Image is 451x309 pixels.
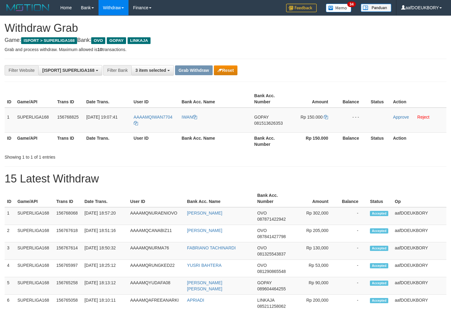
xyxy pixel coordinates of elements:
td: aafDOEUKBORY [392,225,446,242]
span: GOPAY [107,37,126,44]
a: Approve [393,115,409,120]
th: Bank Acc. Number [252,90,291,108]
td: 1 [5,108,15,133]
span: Copy 081513626353 to clipboard [254,121,283,126]
span: Copy 087841427798 to clipboard [257,234,286,239]
th: Amount [291,90,337,108]
span: Copy 081290865548 to clipboard [257,269,286,274]
td: aafDOEUKBORY [392,277,446,295]
td: - [337,277,367,295]
span: Copy 081325543837 to clipboard [257,252,286,256]
th: Balance [337,190,367,207]
span: GOPAY [254,115,269,120]
td: AAAAMQCANABIZ11 [128,225,184,242]
span: [ISPORT] SUPERLIGA168 [42,68,94,73]
td: SUPERLIGA168 [15,242,54,260]
th: Rp 150.000 [291,132,337,150]
span: Accepted [370,263,388,268]
span: ISPORT > SUPERLIGA168 [21,37,77,44]
span: Copy 089604464255 to clipboard [257,286,286,291]
th: Status [368,132,390,150]
td: 1 [5,207,15,225]
td: AAAAMQNURMA76 [128,242,184,260]
td: [DATE] 18:50:32 [82,242,128,260]
a: YUSRI BAHTERA [187,263,222,268]
td: - [337,260,367,277]
th: Status [367,190,392,207]
th: Bank Acc. Number [252,132,291,150]
span: Copy 087871422942 to clipboard [257,217,286,222]
th: Date Trans. [84,132,131,150]
td: AAAAMQNURAENIOVO [128,207,184,225]
td: Rp 90,000 [293,277,338,295]
td: [DATE] 18:51:16 [82,225,128,242]
h1: 15 Latest Withdraw [5,173,446,185]
span: LINKAJA [257,298,274,303]
td: AAAAMQYUDAFA08 [128,277,184,295]
td: aafDOEUKBORY [392,242,446,260]
a: FABRIANO TACHINARDI [187,245,236,250]
th: Date Trans. [84,90,131,108]
td: SUPERLIGA168 [15,260,54,277]
a: [PERSON_NAME] [187,228,222,233]
a: Copy 150000 to clipboard [324,115,328,120]
h1: Withdraw Grab [5,22,446,34]
th: Balance [337,90,368,108]
td: - [337,242,367,260]
span: Copy 085211258062 to clipboard [257,304,286,309]
span: AAAAMQIWAN7704 [134,115,173,120]
img: Feedback.jpg [286,4,317,12]
img: MOTION_logo.png [5,3,51,12]
div: Filter Website [5,65,38,75]
th: Game/API [15,190,54,207]
th: Bank Acc. Name [179,90,252,108]
a: [PERSON_NAME] [187,211,222,215]
td: 2 [5,225,15,242]
img: Button%20Memo.svg [326,4,352,12]
a: Reject [417,115,430,120]
span: OVO [91,37,105,44]
th: Action [390,132,446,150]
td: AAAAMQRUNGKED22 [128,260,184,277]
td: Rp 130,000 [293,242,338,260]
td: [DATE] 18:25:12 [82,260,128,277]
span: Accepted [370,246,388,251]
td: [DATE] 18:13:12 [82,277,128,295]
th: Trans ID [55,132,84,150]
span: [DATE] 19:07:41 [86,115,117,120]
a: AAAAMQIWAN7704 [134,115,173,126]
td: 156767618 [54,225,82,242]
span: Accepted [370,298,388,303]
span: Rp 150.000 [300,115,322,120]
th: Action [390,90,446,108]
th: ID [5,190,15,207]
td: 5 [5,277,15,295]
td: SUPERLIGA168 [15,277,54,295]
button: Reset [214,65,237,75]
th: Date Trans. [82,190,128,207]
p: Grab and process withdraw. Maximum allowed is transactions. [5,46,446,53]
span: OVO [257,263,267,268]
h4: Game: Bank: [5,37,446,43]
th: Game/API [15,132,55,150]
span: Accepted [370,211,388,216]
td: [DATE] 18:57:20 [82,207,128,225]
div: Filter Bank [103,65,131,75]
th: Trans ID [54,190,82,207]
td: 156765258 [54,277,82,295]
th: Status [368,90,390,108]
span: 156768825 [57,115,79,120]
th: User ID [131,132,179,150]
th: User ID [131,90,179,108]
th: Op [392,190,446,207]
a: APRIADI [187,298,204,303]
td: SUPERLIGA168 [15,108,55,133]
td: Rp 302,000 [293,207,338,225]
a: IWAN [182,115,197,120]
strong: 10 [97,47,102,52]
span: 3 item selected [135,68,166,73]
td: SUPERLIGA168 [15,225,54,242]
button: [ISPORT] SUPERLIGA168 [38,65,102,75]
span: OVO [257,245,267,250]
td: 3 [5,242,15,260]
